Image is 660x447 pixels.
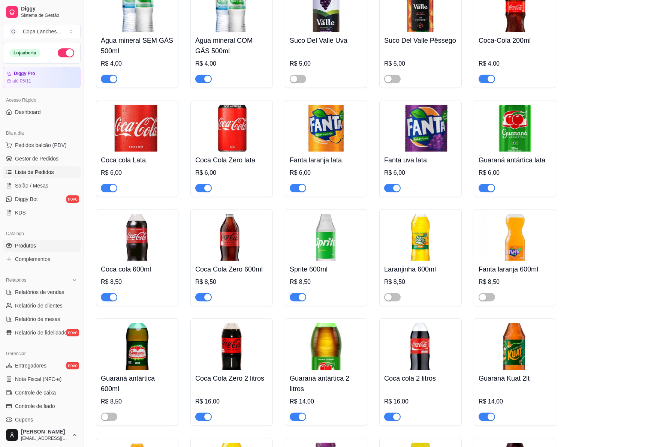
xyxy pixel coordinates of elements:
span: Complementos [15,255,50,263]
a: Entregadoresnovo [3,360,81,372]
img: product-image [101,105,174,152]
div: Acesso Rápido [3,94,81,106]
div: R$ 8,50 [384,277,457,286]
div: R$ 8,50 [101,277,174,286]
span: [EMAIL_ADDRESS][DOMAIN_NAME] [21,435,69,441]
h4: Coca cola 2 litros [384,373,457,384]
div: R$ 8,50 [195,277,268,286]
div: Dia a dia [3,127,81,139]
img: product-image [384,105,457,152]
h4: Água mineral COM GÁS 500ml [195,35,268,56]
img: product-image [195,323,268,370]
span: Sistema de Gestão [21,12,78,18]
h4: Sprite 600ml [290,264,362,274]
div: R$ 16,00 [195,397,268,406]
a: Nota Fiscal (NFC-e) [3,373,81,385]
img: product-image [101,214,174,261]
span: KDS [15,209,26,216]
a: Dashboard [3,106,81,118]
img: product-image [290,323,362,370]
span: Gestor de Pedidos [15,155,58,162]
img: product-image [384,214,457,261]
span: Produtos [15,242,36,249]
span: [PERSON_NAME] [21,429,69,435]
img: product-image [290,105,362,152]
a: Produtos [3,240,81,252]
a: Cupons [3,414,81,426]
h4: Coca cola Lata. [101,155,174,165]
a: Relatório de fidelidadenovo [3,327,81,339]
span: Dashboard [15,108,41,116]
h4: Guaraná antártica lata [479,155,551,165]
a: Relatório de clientes [3,300,81,312]
div: R$ 8,50 [479,277,551,286]
a: Controle de fiado [3,400,81,412]
h4: Fanta laranja lata [290,155,362,165]
img: product-image [101,323,174,370]
div: Copa Lanches ... [23,28,61,35]
img: product-image [384,323,457,370]
article: Diggy Pro [14,71,35,76]
div: R$ 16,00 [384,397,457,406]
div: Catálogo [3,228,81,240]
h4: Fanta uva lata [384,155,457,165]
h4: Suco Del Valle Pêssego [384,35,457,46]
h4: Coca Cola Zero 600ml [195,264,268,274]
div: R$ 4,00 [479,59,551,68]
a: Relatório de mesas [3,313,81,325]
span: Salão / Mesas [15,182,48,189]
button: Alterar Status [58,48,74,57]
button: Select a team [3,24,81,39]
span: Relatório de fidelidade [15,329,67,336]
a: Diggy Botnovo [3,193,81,205]
span: Diggy [21,6,78,12]
div: R$ 6,00 [384,168,457,177]
h4: Coca-Cola 200ml [479,35,551,46]
span: Pedidos balcão (PDV) [15,141,67,149]
h4: Guaraná antártica 600ml [101,373,174,394]
a: KDS [3,207,81,219]
img: product-image [195,105,268,152]
div: R$ 5,00 [290,59,362,68]
a: Gestor de Pedidos [3,153,81,165]
span: Relatório de clientes [15,302,63,309]
h4: Coca cola 600ml [101,264,174,274]
span: Diggy Bot [15,195,38,203]
h4: Suco Del Valle Uva [290,35,362,46]
div: R$ 6,00 [195,168,268,177]
article: até 05/11 [12,78,31,84]
a: Diggy Proaté 05/11 [3,67,81,88]
div: R$ 6,00 [479,168,551,177]
div: R$ 6,00 [290,168,362,177]
div: R$ 4,00 [101,59,174,68]
span: Controle de fiado [15,402,55,410]
h4: Coca Cola Zero 2 litros [195,373,268,384]
div: R$ 14,00 [290,397,362,406]
span: Controle de caixa [15,389,56,396]
h4: Fanta laranja 600ml [479,264,551,274]
div: Gerenciar [3,348,81,360]
img: product-image [479,214,551,261]
a: Relatórios de vendas [3,286,81,298]
img: product-image [290,214,362,261]
div: R$ 14,00 [479,397,551,406]
a: Lista de Pedidos [3,166,81,178]
h4: Água mineral SEM GÁS 500ml [101,35,174,56]
div: R$ 8,50 [101,397,174,406]
a: Salão / Mesas [3,180,81,192]
div: R$ 8,50 [290,277,362,286]
a: Controle de caixa [3,387,81,399]
div: R$ 6,00 [101,168,174,177]
a: DiggySistema de Gestão [3,3,81,21]
div: R$ 5,00 [384,59,457,68]
img: product-image [479,323,551,370]
div: R$ 4,00 [195,59,268,68]
img: product-image [479,105,551,152]
span: Lista de Pedidos [15,168,54,176]
span: Entregadores [15,362,46,369]
span: C [9,28,17,35]
button: Pedidos balcão (PDV) [3,139,81,151]
span: Nota Fiscal (NFC-e) [15,375,61,383]
div: Loja aberta [9,49,40,57]
h4: Coca Cola Zero lata [195,155,268,165]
